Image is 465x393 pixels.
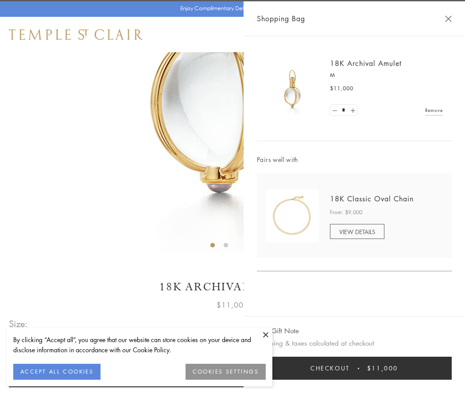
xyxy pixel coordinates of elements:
[257,154,452,165] span: Pairs well with
[348,105,357,116] a: Set quantity to 2
[339,227,375,236] span: VIEW DETAILS
[180,4,281,13] p: Enjoy Complimentary Delivery & Returns
[186,364,266,380] button: COOKIES SETTINGS
[330,208,362,217] span: From: $9,000
[13,364,101,380] button: ACCEPT ALL COOKIES
[257,338,452,349] p: Shipping & taxes calculated at checkout
[257,13,305,24] span: Shopping Bag
[330,84,353,93] span: $11,000
[217,299,248,311] span: $11,000
[445,15,452,22] button: Close Shopping Bag
[257,325,299,336] button: Add Gift Note
[13,335,266,355] div: By clicking “Accept all”, you agree that our website can store cookies on your device and disclos...
[9,29,143,40] img: Temple St. Clair
[330,194,414,204] a: 18K Classic Oval Chain
[310,363,350,373] span: Checkout
[257,357,452,380] button: Checkout $11,000
[330,58,402,68] a: 18K Archival Amulet
[266,189,319,242] img: N88865-OV18
[425,105,443,115] a: Remove
[367,363,398,373] span: $11,000
[266,62,319,115] img: 18K Archival Amulet
[9,279,456,295] h1: 18K Archival Amulet
[330,224,384,239] a: VIEW DETAILS
[330,71,443,80] p: M
[9,316,28,331] span: Size:
[330,105,339,116] a: Set quantity to 0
